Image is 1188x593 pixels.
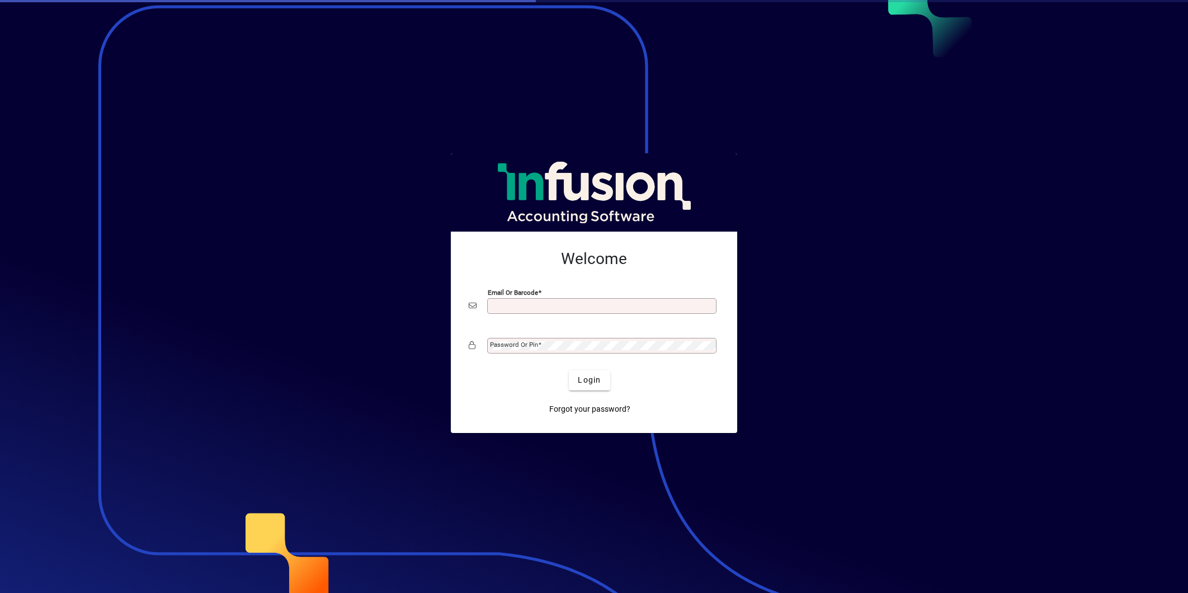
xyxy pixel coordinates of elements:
mat-label: Password or Pin [490,341,538,349]
h2: Welcome [469,250,719,269]
span: Forgot your password? [549,403,630,415]
mat-label: Email or Barcode [488,288,538,296]
a: Forgot your password? [545,399,635,420]
span: Login [578,374,601,386]
button: Login [569,370,610,390]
